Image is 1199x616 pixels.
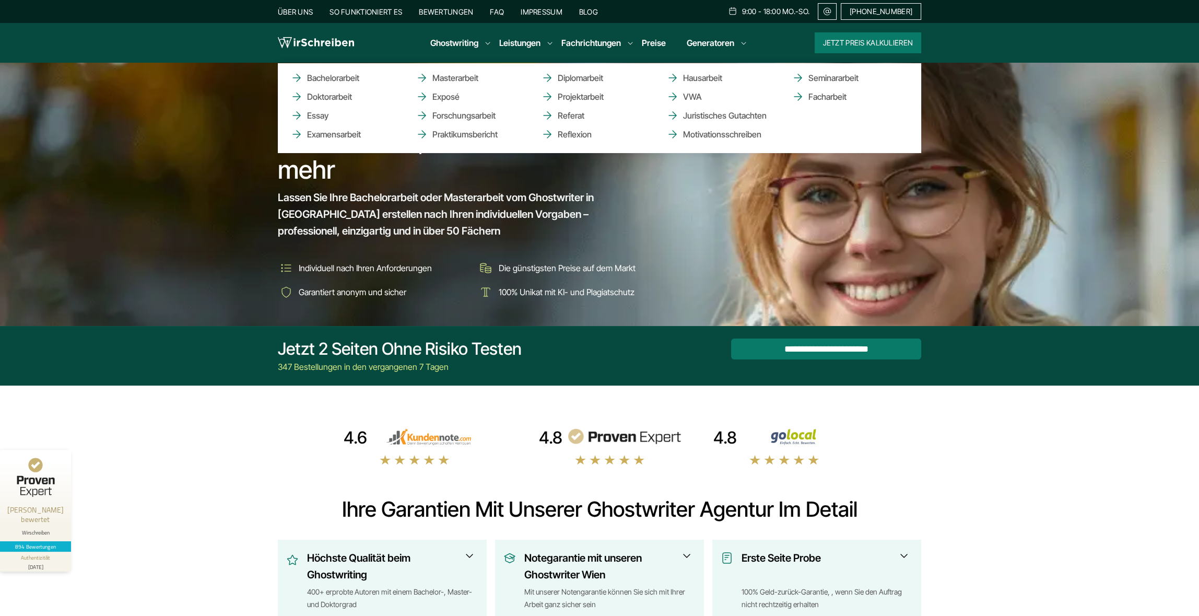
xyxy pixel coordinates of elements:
a: Blog [579,7,598,16]
a: Ghostwriting [430,37,478,49]
a: Bachelorarbeit [290,72,395,84]
a: Generatoren [687,37,734,49]
img: Notegarantie mit unseren Ghostwriter Wien [503,552,516,564]
div: Jetzt 2 Seiten ohne Risiko testen [278,339,522,359]
h3: Notegarantie mit unseren Ghostwriter Wien [524,550,689,583]
h3: Erste Seite Probe [742,550,906,583]
img: kundennote [371,428,486,445]
a: Seminararbeit [792,72,896,84]
a: Masterarbeit [416,72,520,84]
h2: Ihre Garantien mit unserer Ghostwriter Agentur im Detail [278,497,921,522]
img: provenexpert reviews [567,428,681,445]
a: Motivationsschreiben [666,128,771,141]
a: FAQ [490,7,504,16]
li: Individuell nach Ihren Anforderungen [278,260,470,276]
div: 4.6 [344,427,367,448]
div: 400+ erprobte Autoren mit einem Bachelor-, Master- und Doktorgrad [307,586,478,611]
a: Examensarbeit [290,128,395,141]
img: Garantiert anonym und sicher [278,284,295,300]
a: Leistungen [499,37,540,49]
img: Individuell nach Ihren Anforderungen [278,260,295,276]
div: 4.8 [539,427,562,448]
a: Projektarbeit [541,90,645,103]
div: [DATE] [4,562,67,569]
a: Über uns [278,7,313,16]
img: stars [379,454,450,466]
button: Jetzt Preis kalkulieren [815,32,921,53]
a: So funktioniert es [330,7,402,16]
a: Fachrichtungen [561,37,621,49]
a: Essay [290,109,395,122]
div: Wirschreiben [4,529,67,536]
li: Garantiert anonym und sicher [278,284,470,300]
img: logo wirschreiben [278,35,354,51]
a: Diplomarbeit [541,72,645,84]
a: VWA [666,90,771,103]
img: Die günstigsten Preise auf dem Markt [477,260,494,276]
div: 347 Bestellungen in den vergangenen 7 Tagen [278,361,522,373]
img: stars [574,454,645,466]
div: 4.8 [713,427,737,448]
img: 100% Unikat mit KI- und Plagiatschutz [477,284,494,300]
a: Preise [642,38,666,48]
a: Doktorarbeit [290,90,395,103]
a: Impressum [521,7,562,16]
a: Exposé [416,90,520,103]
img: Schedule [728,7,737,15]
img: Höchste Qualität beim Ghostwriting [286,552,299,568]
a: Bewertungen [419,7,473,16]
li: Die günstigsten Preise auf dem Markt [477,260,669,276]
span: 9:00 - 18:00 Mo.-So. [742,7,809,16]
li: 100% Unikat mit KI- und Plagiatschutz [477,284,669,300]
a: Referat [541,109,645,122]
a: Facharbeit [792,90,896,103]
h1: Ghostwriter [GEOGRAPHIC_DATA]: Masterarbeit, Bachelorarbeit und mehr [278,97,671,184]
a: Juristisches Gutachten [666,109,771,122]
a: Hausarbeit [666,72,771,84]
a: Reflexion [541,128,645,141]
div: Mit unserer Notengarantie können Sie sich mit Ihrer Arbeit ganz sicher sein [524,586,696,611]
div: 100% Geld-zurück-Garantie, , wenn Sie den Auftrag nicht rechtzeitig erhalten [742,586,913,611]
img: Erste Seite Probe [721,552,733,564]
a: Praktikumsbericht [416,128,520,141]
a: Forschungsarbeit [416,109,520,122]
span: Lassen Sie Ihre Bachelorarbeit oder Masterarbeit vom Ghostwriter in [GEOGRAPHIC_DATA] erstellen n... [278,189,651,239]
span: [PHONE_NUMBER] [850,7,912,16]
img: Wirschreiben Bewertungen [741,428,856,445]
img: stars [749,454,820,466]
div: Authentizität [21,554,51,562]
h3: Höchste Qualität beim Ghostwriting [307,550,472,583]
img: Email [822,7,832,16]
a: [PHONE_NUMBER] [841,3,921,20]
